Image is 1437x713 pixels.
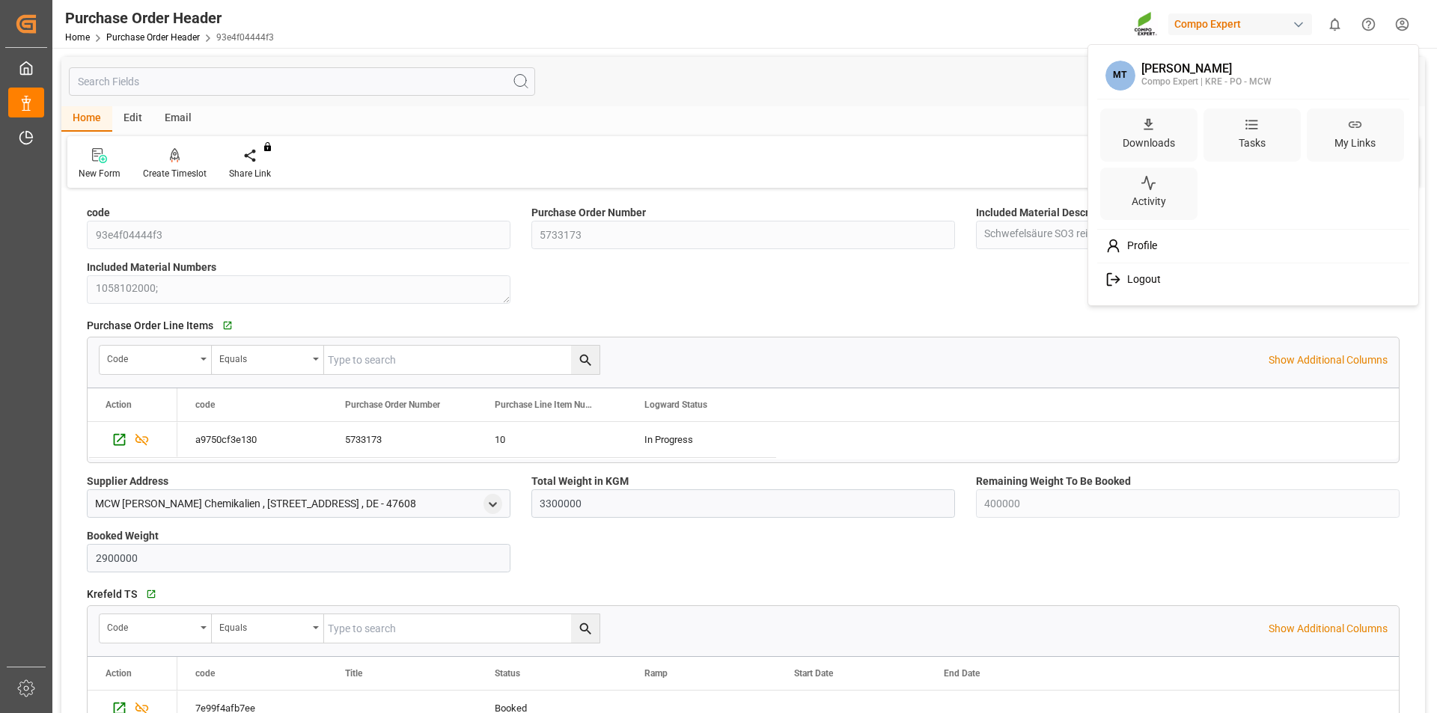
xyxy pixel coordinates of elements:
[1141,62,1272,76] div: [PERSON_NAME]
[1120,132,1178,154] div: Downloads
[1129,191,1169,212] div: Activity
[1121,239,1157,253] span: Profile
[1141,76,1272,89] div: Compo Expert | KRE - PO - MCW
[1121,273,1161,287] span: Logout
[1331,132,1379,154] div: My Links
[1105,61,1135,91] span: MT
[1236,132,1269,154] div: Tasks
